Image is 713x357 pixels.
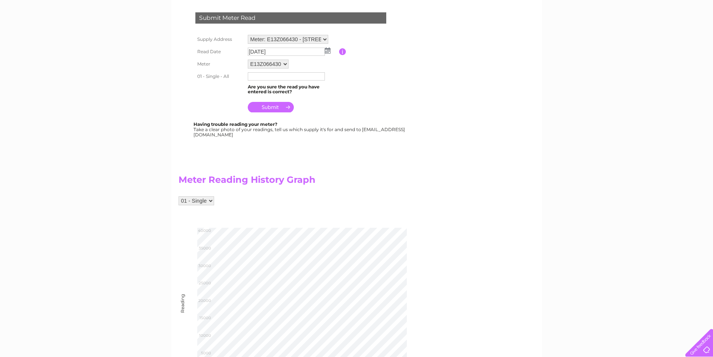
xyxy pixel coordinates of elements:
[195,12,386,24] div: Submit Meter Read
[179,175,441,189] h2: Meter Reading History Graph
[194,70,246,82] th: 01 - Single - All
[325,48,330,54] img: ...
[663,32,682,37] a: Contact
[246,82,339,97] td: Are you sure the read you have entered is correct?
[194,58,246,70] th: Meter
[600,32,616,37] a: Energy
[180,4,534,36] div: Clear Business is a trading name of Verastar Limited (registered in [GEOGRAPHIC_DATA] No. 3667643...
[25,19,63,42] img: logo.png
[339,48,346,55] input: Information
[194,33,246,46] th: Supply Address
[648,32,659,37] a: Blog
[621,32,643,37] a: Telecoms
[194,122,406,137] div: Take a clear photo of your readings, tell us which supply it's for and send to [EMAIL_ADDRESS][DO...
[572,4,624,13] a: 0333 014 3131
[194,46,246,58] th: Read Date
[688,32,706,37] a: Log out
[180,305,185,313] div: Reading
[581,32,595,37] a: Water
[248,102,294,112] input: Submit
[194,121,277,127] b: Having trouble reading your meter?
